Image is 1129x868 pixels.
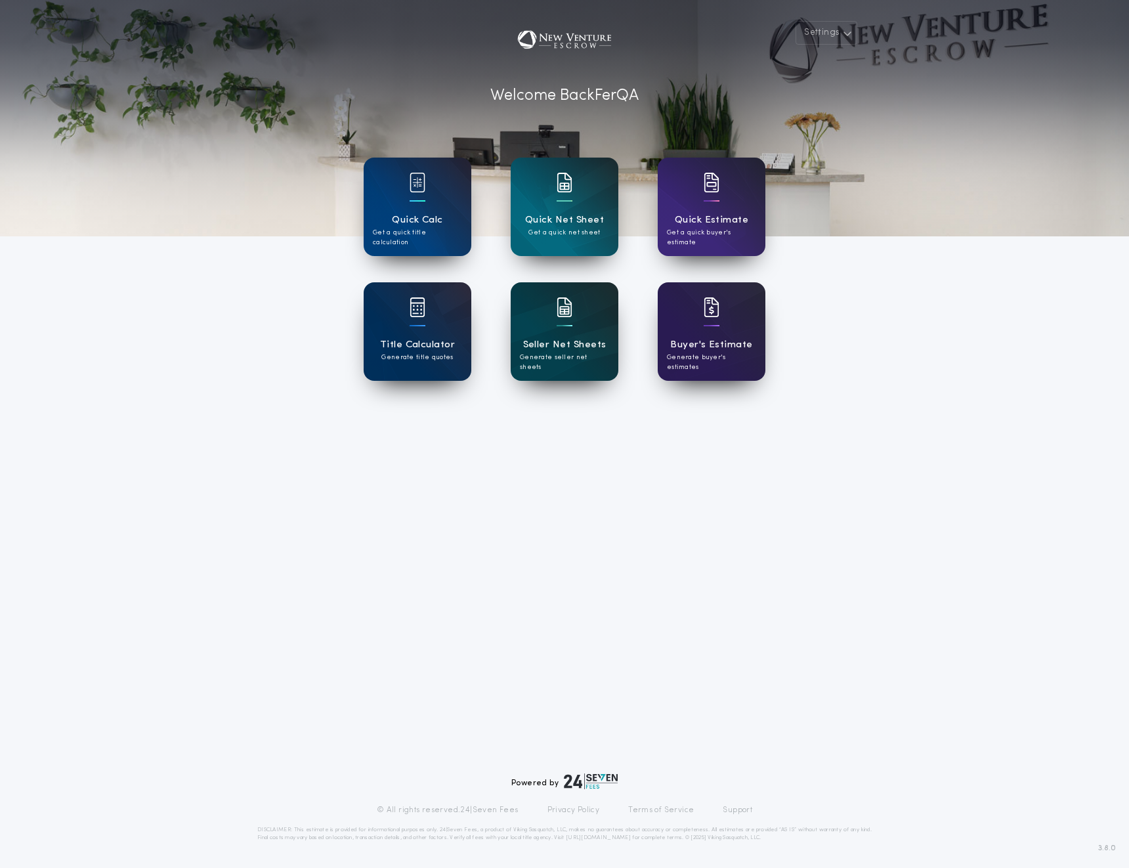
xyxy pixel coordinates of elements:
a: card iconTitle CalculatorGenerate title quotes [364,282,471,381]
span: 3.8.0 [1098,842,1116,854]
img: card icon [704,297,719,317]
a: Support [723,805,752,815]
a: card iconQuick CalcGet a quick title calculation [364,158,471,256]
img: card icon [410,297,425,317]
button: Settings [796,21,857,45]
h1: Seller Net Sheets [523,337,607,353]
h1: Quick Net Sheet [525,213,604,228]
p: Generate title quotes [381,353,453,362]
p: Get a quick title calculation [373,228,462,248]
a: Privacy Policy [547,805,600,815]
a: [URL][DOMAIN_NAME] [566,835,631,840]
p: Generate buyer's estimates [667,353,756,372]
img: account-logo [505,21,624,60]
p: © All rights reserved. 24|Seven Fees [377,805,519,815]
p: Get a quick buyer's estimate [667,228,756,248]
a: Terms of Service [628,805,694,815]
a: card iconQuick Net SheetGet a quick net sheet [511,158,618,256]
h1: Buyer's Estimate [670,337,752,353]
h1: Quick Calc [392,213,443,228]
img: card icon [704,173,719,192]
img: card icon [410,173,425,192]
p: Generate seller net sheets [520,353,609,372]
img: logo [564,773,618,789]
a: card iconSeller Net SheetsGenerate seller net sheets [511,282,618,381]
div: Powered by [511,773,618,789]
a: card iconBuyer's EstimateGenerate buyer's estimates [658,282,765,381]
img: card icon [557,173,572,192]
p: Get a quick net sheet [528,228,600,238]
h1: Title Calculator [380,337,455,353]
img: card icon [557,297,572,317]
p: DISCLAIMER: This estimate is provided for informational purposes only. 24|Seven Fees, a product o... [257,826,872,842]
h1: Quick Estimate [675,213,749,228]
p: Welcome Back FerQA [490,84,639,108]
a: card iconQuick EstimateGet a quick buyer's estimate [658,158,765,256]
